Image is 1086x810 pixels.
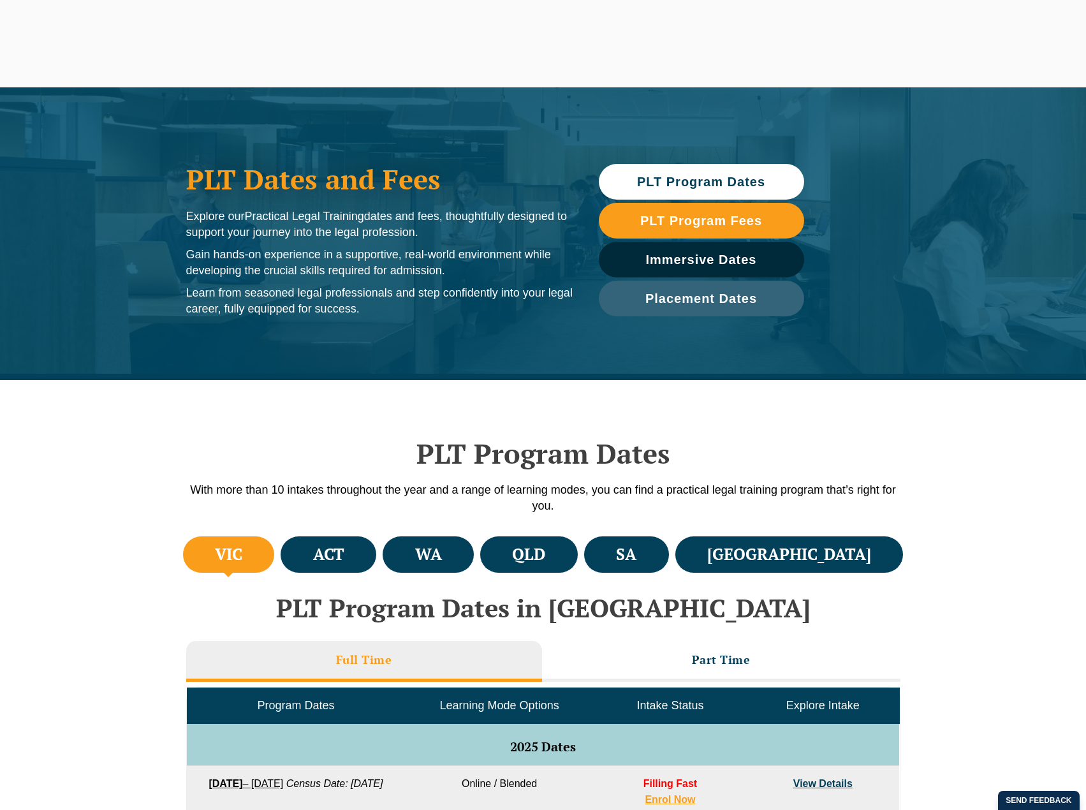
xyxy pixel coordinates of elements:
[313,544,344,565] h4: ACT
[599,164,804,200] a: PLT Program Dates
[336,652,392,667] h3: Full Time
[180,482,907,514] p: With more than 10 intakes throughout the year and a range of learning modes, you can find a pract...
[257,699,334,712] span: Program Dates
[245,210,364,223] span: Practical Legal Training
[510,738,576,755] span: 2025 Dates
[209,778,283,789] a: [DATE]– [DATE]
[512,544,545,565] h4: QLD
[286,778,383,789] em: Census Date: [DATE]
[793,778,853,789] a: View Details
[707,544,871,565] h4: [GEOGRAPHIC_DATA]
[645,292,757,305] span: Placement Dates
[415,544,442,565] h4: WA
[186,209,573,240] p: Explore our dates and fees, thoughtfully designed to support your journey into the legal profession.
[186,285,573,317] p: Learn from seasoned legal professionals and step confidently into your legal career, fully equipp...
[636,699,703,712] span: Intake Status
[640,214,762,227] span: PLT Program Fees
[186,247,573,279] p: Gain hands-on experience in a supportive, real-world environment while developing the crucial ski...
[599,203,804,239] a: PLT Program Fees
[599,242,804,277] a: Immersive Dates
[645,794,695,805] a: Enrol Now
[180,594,907,622] h2: PLT Program Dates in [GEOGRAPHIC_DATA]
[786,699,860,712] span: Explore Intake
[215,544,242,565] h4: VIC
[692,652,751,667] h3: Part Time
[643,778,697,789] span: Filling Fast
[646,253,757,266] span: Immersive Dates
[186,163,573,195] h1: PLT Dates and Fees
[616,544,636,565] h4: SA
[180,438,907,469] h2: PLT Program Dates
[637,175,765,188] span: PLT Program Dates
[440,699,559,712] span: Learning Mode Options
[209,778,242,789] strong: [DATE]
[599,281,804,316] a: Placement Dates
